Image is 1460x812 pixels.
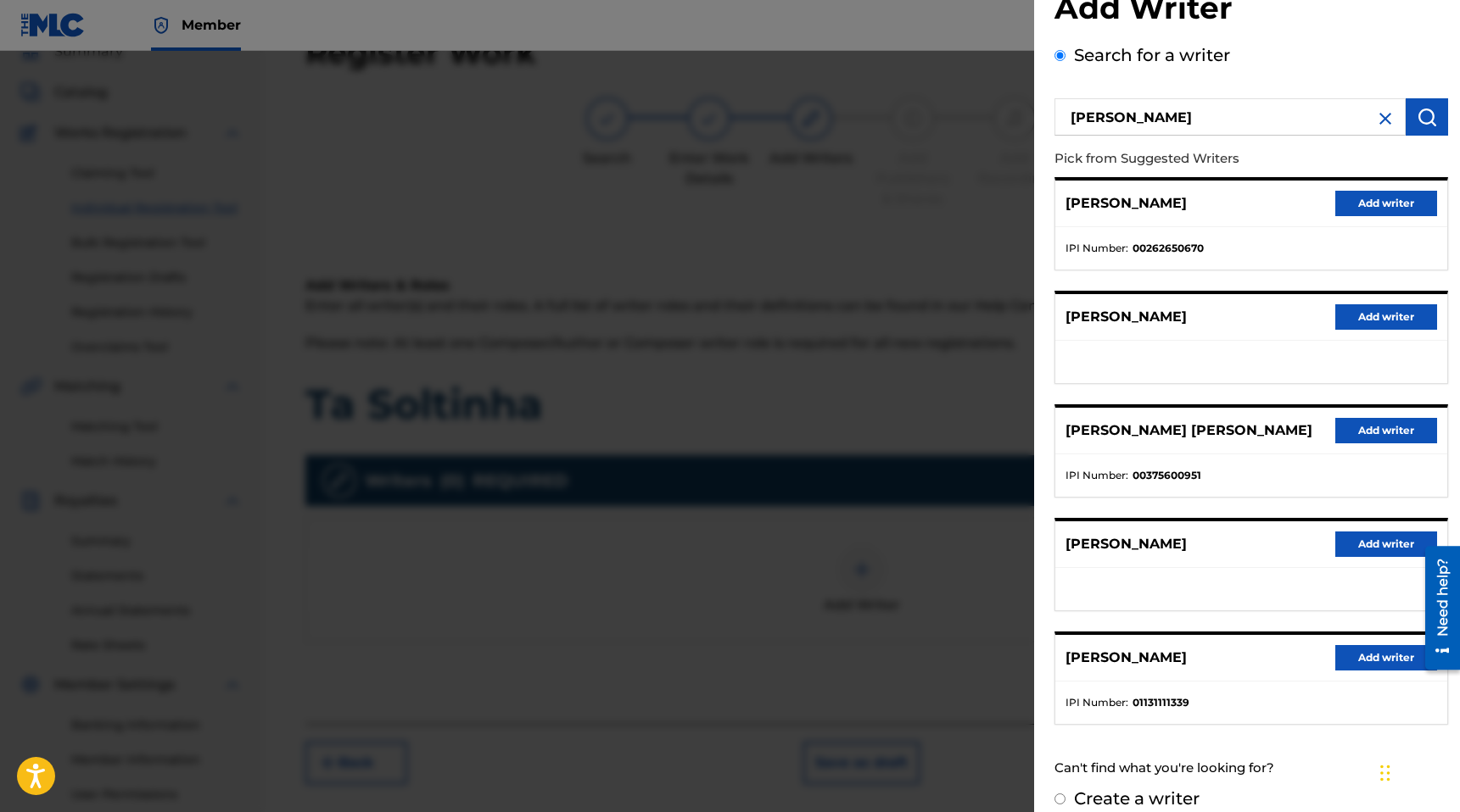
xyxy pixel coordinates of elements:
p: [PERSON_NAME] [1066,648,1187,668]
button: Add writer [1335,531,1437,557]
input: Search writer's name or IPI Number [1054,98,1406,136]
button: Add writer [1335,191,1437,216]
iframe: Resource Center [1412,540,1460,676]
strong: 01131111339 [1133,695,1189,710]
img: Search Works [1417,107,1437,127]
span: Member [182,15,241,35]
img: Top Rightsholder [151,15,171,36]
p: [PERSON_NAME] [1066,193,1187,214]
label: Create a writer [1074,788,1200,809]
p: [PERSON_NAME] [1066,534,1187,554]
img: MLC Logo [20,13,86,37]
span: IPI Number : [1066,695,1128,710]
div: Can't find what you're looking for? [1054,750,1448,787]
button: Add writer [1335,645,1437,670]
span: IPI Number : [1066,468,1128,483]
label: Search for a writer [1074,45,1230,65]
img: close [1375,108,1396,129]
p: [PERSON_NAME] [1066,307,1187,327]
div: Drag [1380,748,1390,798]
span: IPI Number : [1066,241,1128,256]
p: Pick from Suggested Writers [1054,141,1351,177]
p: [PERSON_NAME] [PERSON_NAME] [1066,420,1312,441]
button: Add writer [1335,418,1437,443]
button: Add writer [1335,304,1437,330]
strong: 00375600951 [1133,468,1201,483]
strong: 00262650670 [1133,241,1204,256]
iframe: Chat Widget [1375,731,1460,812]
